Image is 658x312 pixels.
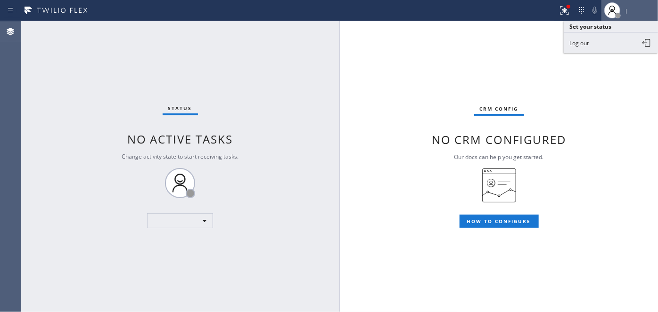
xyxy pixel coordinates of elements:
span: Change activity state to start receiving tasks. [122,152,239,160]
span: Our docs can help you get started. [454,153,544,161]
span: | [625,8,628,14]
span: HOW TO CONFIGURE [467,218,531,224]
button: Mute [588,4,601,17]
span: No CRM configured [432,132,567,147]
div: ​ [147,213,213,228]
button: HOW TO CONFIGURE [460,215,539,228]
span: Status [168,105,192,112]
span: No active tasks [127,131,233,147]
span: CRM config [480,105,518,112]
